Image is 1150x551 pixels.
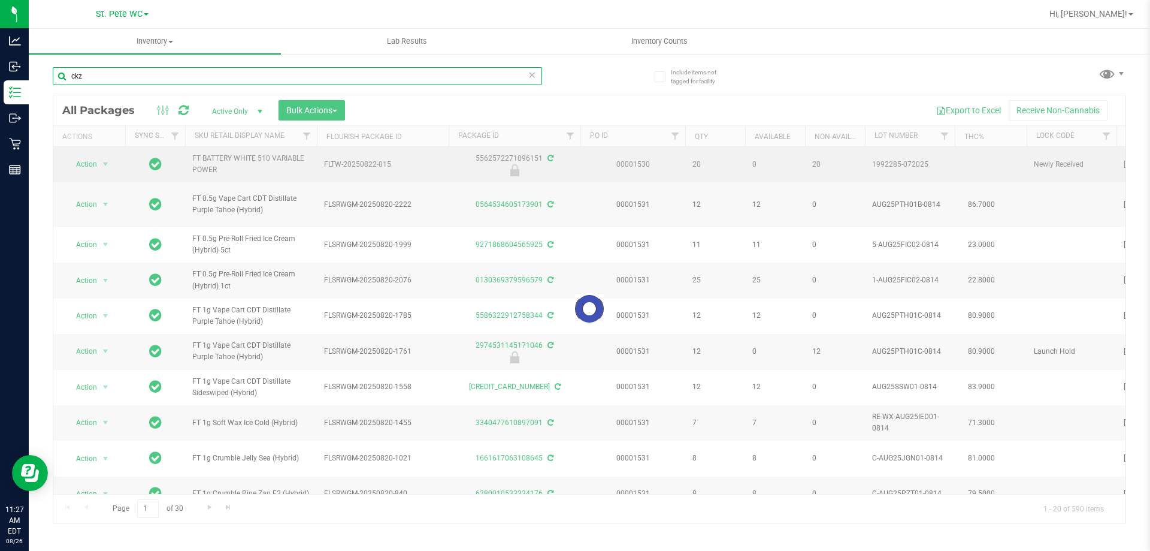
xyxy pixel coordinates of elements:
[9,112,21,124] inline-svg: Outbound
[9,138,21,150] inline-svg: Retail
[29,29,281,54] a: Inventory
[9,86,21,98] inline-svg: Inventory
[9,164,21,176] inline-svg: Reports
[615,36,704,47] span: Inventory Counts
[5,504,23,537] p: 11:27 AM EDT
[9,35,21,47] inline-svg: Analytics
[281,29,533,54] a: Lab Results
[29,36,281,47] span: Inventory
[5,537,23,546] p: 08/26
[533,29,785,54] a: Inventory Counts
[671,68,731,86] span: Include items not tagged for facility
[9,61,21,73] inline-svg: Inbound
[528,67,536,83] span: Clear
[53,67,542,85] input: Search Package ID, Item Name, SKU, Lot or Part Number...
[96,9,143,19] span: St. Pete WC
[371,36,443,47] span: Lab Results
[12,455,48,491] iframe: Resource center
[1049,9,1127,19] span: Hi, [PERSON_NAME]!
